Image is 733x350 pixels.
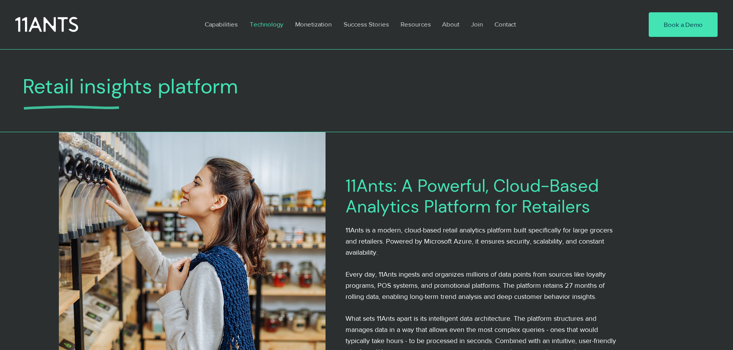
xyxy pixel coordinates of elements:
[491,15,520,33] p: Contact
[467,15,487,33] p: Join
[465,15,489,33] a: Join
[438,15,463,33] p: About
[199,15,244,33] a: Capabilities
[23,73,238,100] span: Retail insights platform
[346,270,606,300] span: Every day, 11Ants ingests and organizes millions of data points from sources like loyalty program...
[244,15,289,33] a: Technology
[395,15,436,33] a: Resources
[346,174,599,218] span: 11Ants: A Powerful, Cloud-Based Analytics Platform for Retailers
[201,15,242,33] p: Capabilities
[246,15,287,33] p: Technology
[289,15,338,33] a: Monetization
[291,15,336,33] p: Monetization
[397,15,435,33] p: Resources
[346,226,613,256] span: 11Ants is a modern, cloud-based retail analytics platform built specifically for large grocers an...
[340,15,393,33] p: Success Stories
[199,15,625,33] nav: Site
[664,20,703,29] span: Book a Demo
[489,15,523,33] a: Contact
[338,15,395,33] a: Success Stories
[649,12,718,37] a: Book a Demo
[436,15,465,33] a: About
